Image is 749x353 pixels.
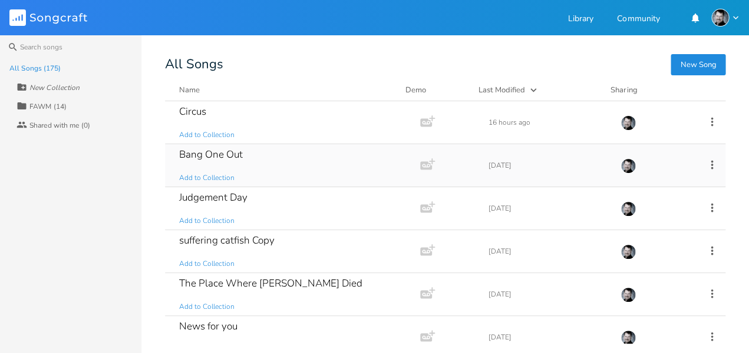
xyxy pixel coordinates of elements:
span: Add to Collection [179,173,235,183]
div: [DATE] [489,248,606,255]
div: suffering catfish Copy [179,235,275,245]
button: New Song [671,54,725,75]
div: Judgement Day [179,192,248,202]
div: Sharing [611,84,681,96]
div: Demo [405,84,464,96]
span: Add to Collection [179,130,235,140]
div: Circus [179,106,206,116]
div: [DATE] [489,205,606,212]
span: Add to Collection [179,216,235,226]
img: Timothy James [621,158,636,174]
button: Name [179,84,391,96]
span: Add to Collection [179,302,235,312]
div: All Songs [165,59,725,70]
div: News for you [179,321,237,331]
div: [DATE] [489,162,606,169]
span: Add to Collection [179,259,235,269]
a: Library [568,15,593,25]
div: All Songs (175) [9,65,61,72]
div: Bang One Out [179,149,243,159]
img: Timothy James [621,244,636,259]
img: Timothy James [711,9,729,26]
div: 16 hours ago [489,119,606,126]
div: The Place Where [PERSON_NAME] Died [179,278,362,288]
div: FAWM (14) [29,103,67,110]
div: Last Modified [479,85,525,95]
img: Timothy James [621,201,636,217]
button: Last Modified [479,84,596,96]
img: Timothy James [621,330,636,345]
div: New Collection [29,84,80,91]
div: Name [179,85,200,95]
div: Shared with me (0) [29,122,90,129]
div: [DATE] [489,291,606,298]
img: Timothy James [621,287,636,302]
div: [DATE] [489,334,606,341]
a: Community [617,15,659,25]
img: Timothy James [621,115,636,131]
